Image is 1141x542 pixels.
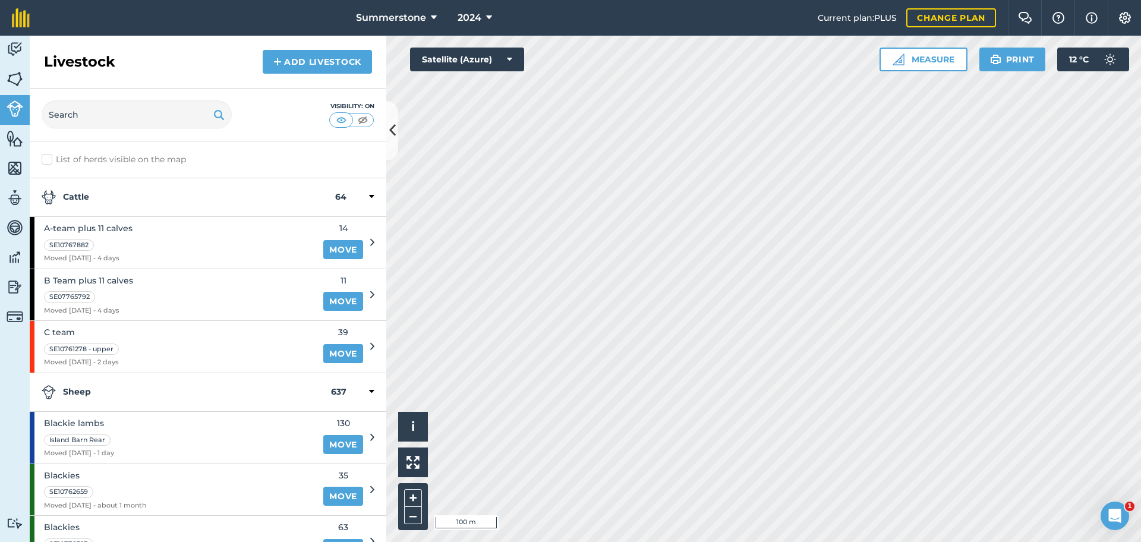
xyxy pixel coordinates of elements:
[411,419,415,434] span: i
[323,417,363,430] span: 130
[213,108,225,122] img: svg+xml;base64,PHN2ZyB4bWxucz0iaHR0cDovL3d3dy53My5vcmcvMjAwMC9zdmciIHdpZHRoPSIxOSIgaGVpZ2h0PSIyNC...
[44,326,121,339] span: C team
[323,240,363,259] a: Move
[7,308,23,325] img: svg+xml;base64,PD94bWwgdmVyc2lvbj0iMS4wIiBlbmNvZGluZz0idXRmLTgiPz4KPCEtLSBHZW5lcmF0b3I6IEFkb2JlIE...
[42,100,232,129] input: Search
[30,269,316,321] a: B Team plus 11 calvesSE07765792Moved [DATE] - 4 days
[323,344,363,363] a: Move
[1018,12,1032,24] img: Two speech bubbles overlapping with the left bubble in the forefront
[30,321,316,373] a: C teamSE10761278 - upperMoved [DATE] - 2 days
[12,8,30,27] img: fieldmargin Logo
[404,507,422,524] button: –
[979,48,1046,71] button: Print
[42,190,335,204] strong: Cattle
[44,305,133,316] span: Moved [DATE] - 4 days
[1051,12,1066,24] img: A question mark icon
[44,357,121,368] span: Moved [DATE] - 2 days
[44,417,114,430] span: Blackie lambs
[893,53,904,65] img: Ruler icon
[44,521,146,534] span: Blackies
[30,464,316,516] a: BlackiesSE10762659Moved [DATE] - about 1 month
[44,486,93,498] div: SE10762659
[880,48,967,71] button: Measure
[7,518,23,529] img: svg+xml;base64,PD94bWwgdmVyc2lvbj0iMS4wIiBlbmNvZGluZz0idXRmLTgiPz4KPCEtLSBHZW5lcmF0b3I6IEFkb2JlIE...
[30,412,316,464] a: Blackie lambsIsland Barn RearMoved [DATE] - 1 day
[398,412,428,442] button: i
[1086,11,1098,25] img: svg+xml;base64,PHN2ZyB4bWxucz0iaHR0cDovL3d3dy53My5vcmcvMjAwMC9zdmciIHdpZHRoPSIxNyIgaGVpZ2h0PSIxNy...
[329,102,374,111] div: Visibility: On
[7,248,23,266] img: svg+xml;base64,PD94bWwgdmVyc2lvbj0iMS4wIiBlbmNvZGluZz0idXRmLTgiPz4KPCEtLSBHZW5lcmF0b3I6IEFkb2JlIE...
[44,274,133,287] span: B Team plus 11 calves
[355,114,370,126] img: svg+xml;base64,PHN2ZyB4bWxucz0iaHR0cDovL3d3dy53My5vcmcvMjAwMC9zdmciIHdpZHRoPSI1MCIgaGVpZ2h0PSI0MC...
[44,500,146,511] span: Moved [DATE] - about 1 month
[323,222,363,235] span: 14
[42,190,56,204] img: svg+xml;base64,PD94bWwgdmVyc2lvbj0iMS4wIiBlbmNvZGluZz0idXRmLTgiPz4KPCEtLSBHZW5lcmF0b3I6IEFkb2JlIE...
[410,48,524,71] button: Satellite (Azure)
[323,469,363,482] span: 35
[323,326,363,339] span: 39
[323,274,363,287] span: 11
[990,52,1001,67] img: svg+xml;base64,PHN2ZyB4bWxucz0iaHR0cDovL3d3dy53My5vcmcvMjAwMC9zdmciIHdpZHRoPSIxOSIgaGVpZ2h0PSIyNC...
[1118,12,1132,24] img: A cog icon
[44,434,111,446] div: Island Barn Rear
[356,11,426,25] span: Summerstone
[7,130,23,147] img: svg+xml;base64,PHN2ZyB4bWxucz0iaHR0cDovL3d3dy53My5vcmcvMjAwMC9zdmciIHdpZHRoPSI1NiIgaGVpZ2h0PSI2MC...
[1101,502,1129,530] iframe: Intercom live chat
[323,435,363,454] a: Move
[1098,48,1122,71] img: svg+xml;base64,PD94bWwgdmVyc2lvbj0iMS4wIiBlbmNvZGluZz0idXRmLTgiPz4KPCEtLSBHZW5lcmF0b3I6IEFkb2JlIE...
[44,469,146,482] span: Blackies
[7,278,23,296] img: svg+xml;base64,PD94bWwgdmVyc2lvbj0iMS4wIiBlbmNvZGluZz0idXRmLTgiPz4KPCEtLSBHZW5lcmF0b3I6IEFkb2JlIE...
[263,50,372,74] a: Add Livestock
[323,487,363,506] a: Move
[404,489,422,507] button: +
[42,153,374,166] label: List of herds visible on the map
[30,217,316,269] a: A-team plus 11 calvesSE10767882Moved [DATE] - 4 days
[44,253,133,264] span: Moved [DATE] - 4 days
[906,8,996,27] a: Change plan
[7,40,23,58] img: svg+xml;base64,PD94bWwgdmVyc2lvbj0iMS4wIiBlbmNvZGluZz0idXRmLTgiPz4KPCEtLSBHZW5lcmF0b3I6IEFkb2JlIE...
[818,11,897,24] span: Current plan : PLUS
[458,11,481,25] span: 2024
[323,292,363,311] a: Move
[7,189,23,207] img: svg+xml;base64,PD94bWwgdmVyc2lvbj0iMS4wIiBlbmNvZGluZz0idXRmLTgiPz4KPCEtLSBHZW5lcmF0b3I6IEFkb2JlIE...
[7,100,23,117] img: svg+xml;base64,PD94bWwgdmVyc2lvbj0iMS4wIiBlbmNvZGluZz0idXRmLTgiPz4KPCEtLSBHZW5lcmF0b3I6IEFkb2JlIE...
[335,190,346,204] strong: 64
[273,55,282,69] img: svg+xml;base64,PHN2ZyB4bWxucz0iaHR0cDovL3d3dy53My5vcmcvMjAwMC9zdmciIHdpZHRoPSIxNCIgaGVpZ2h0PSIyNC...
[331,385,346,399] strong: 637
[42,385,331,399] strong: Sheep
[323,521,363,534] span: 63
[334,114,349,126] img: svg+xml;base64,PHN2ZyB4bWxucz0iaHR0cDovL3d3dy53My5vcmcvMjAwMC9zdmciIHdpZHRoPSI1MCIgaGVpZ2h0PSI0MC...
[44,52,115,71] h2: Livestock
[44,291,95,303] div: SE07765792
[7,159,23,177] img: svg+xml;base64,PHN2ZyB4bWxucz0iaHR0cDovL3d3dy53My5vcmcvMjAwMC9zdmciIHdpZHRoPSI1NiIgaGVpZ2h0PSI2MC...
[42,385,56,399] img: svg+xml;base64,PD94bWwgdmVyc2lvbj0iMS4wIiBlbmNvZGluZz0idXRmLTgiPz4KPCEtLSBHZW5lcmF0b3I6IEFkb2JlIE...
[1125,502,1134,511] span: 1
[44,448,114,459] span: Moved [DATE] - 1 day
[44,222,133,235] span: A-team plus 11 calves
[1069,48,1089,71] span: 12 ° C
[44,240,94,251] div: SE10767882
[7,219,23,237] img: svg+xml;base64,PD94bWwgdmVyc2lvbj0iMS4wIiBlbmNvZGluZz0idXRmLTgiPz4KPCEtLSBHZW5lcmF0b3I6IEFkb2JlIE...
[1057,48,1129,71] button: 12 °C
[7,70,23,88] img: svg+xml;base64,PHN2ZyB4bWxucz0iaHR0cDovL3d3dy53My5vcmcvMjAwMC9zdmciIHdpZHRoPSI1NiIgaGVpZ2h0PSI2MC...
[44,344,119,355] div: SE10761278 - upper
[406,456,420,469] img: Four arrows, one pointing top left, one top right, one bottom right and the last bottom left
